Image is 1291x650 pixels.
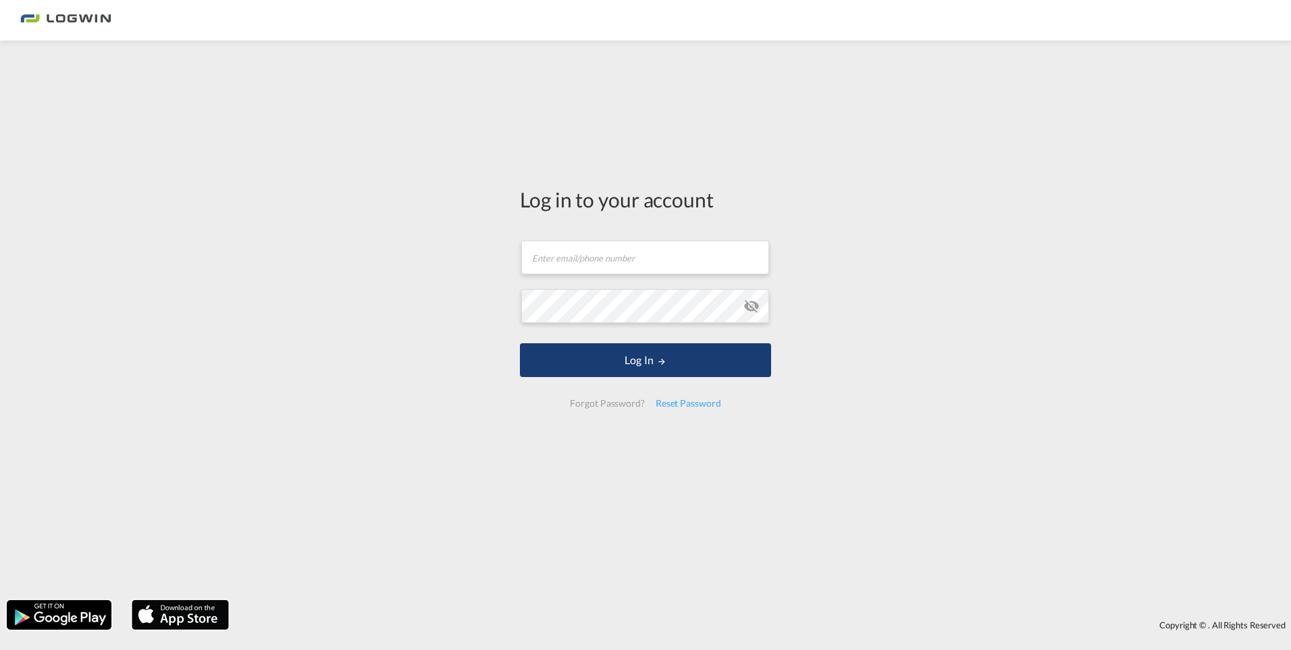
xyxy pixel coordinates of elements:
div: Reset Password [650,391,727,416]
md-icon: icon-eye-off [743,298,760,314]
div: Log in to your account [520,185,771,214]
img: bc73a0e0d8c111efacd525e4c8ad7d32.png [20,5,111,36]
img: google.png [5,599,113,631]
button: LOGIN [520,343,771,377]
div: Forgot Password? [564,391,650,416]
img: apple.png [130,599,230,631]
div: Copyright © . All Rights Reserved [236,614,1291,636]
input: Enter email/phone number [521,241,769,274]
